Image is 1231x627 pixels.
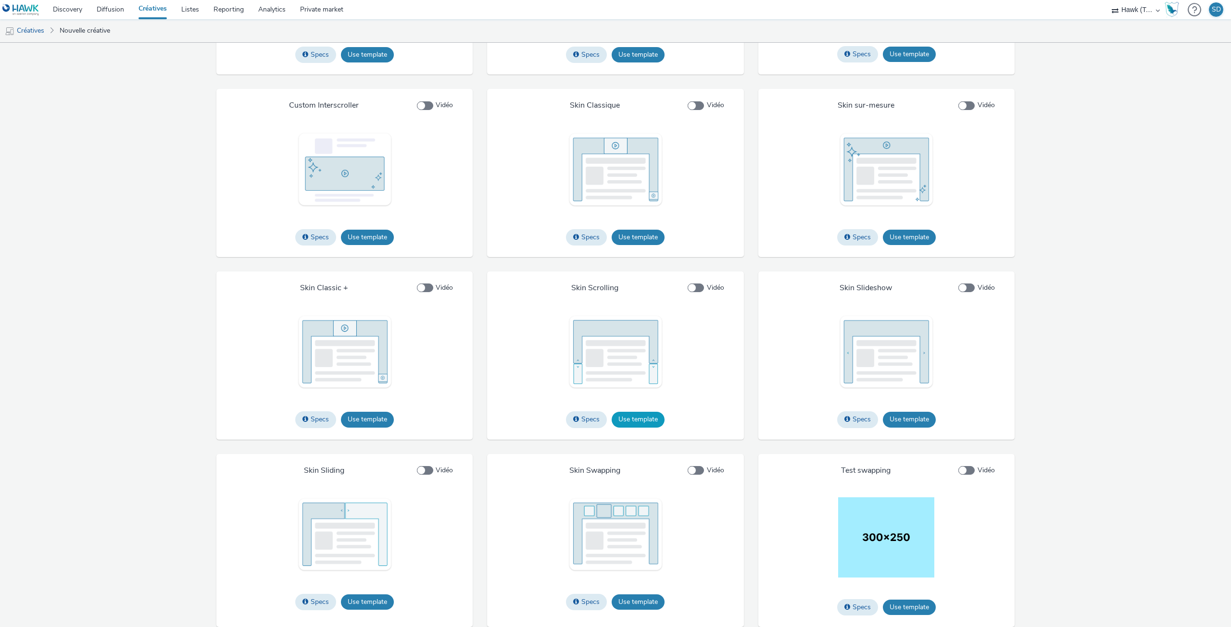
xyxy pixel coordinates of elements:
[566,47,607,63] button: Specs
[612,47,665,62] button: Use template
[436,283,453,293] span: Vidéo
[612,412,665,427] button: Use template
[978,100,995,110] span: Vidéo
[707,466,724,475] span: Vidéo
[289,100,359,111] h4: Custom Interscroller
[567,315,664,390] img: thumbnail of rich media template
[1165,2,1183,17] a: Hawk Academy
[883,600,936,615] button: Use template
[341,594,394,610] button: Use template
[567,132,664,207] img: thumbnail of rich media template
[566,229,607,246] button: Specs
[837,229,878,246] button: Specs
[707,100,724,110] span: Vidéo
[295,594,336,610] button: Specs
[341,412,394,427] button: Use template
[2,4,39,16] img: undefined Logo
[883,412,936,427] button: Use template
[978,283,995,293] span: Vidéo
[838,497,934,578] img: thumbnail of rich media template
[838,132,934,207] img: thumbnail of rich media template
[707,283,724,293] span: Vidéo
[569,466,620,476] h4: Skin Swapping
[297,132,393,207] img: thumbnail of rich media template
[978,466,995,475] span: Vidéo
[55,19,115,42] a: Nouvelle créative
[436,100,453,110] span: Vidéo
[1165,2,1179,17] img: Hawk Academy
[612,594,665,610] button: Use template
[341,230,394,245] button: Use template
[612,230,665,245] button: Use template
[1212,2,1221,17] div: SD
[297,497,393,572] img: thumbnail of rich media template
[341,47,394,62] button: Use template
[566,411,607,428] button: Specs
[837,599,878,615] button: Specs
[566,594,607,610] button: Specs
[571,283,618,294] h4: Skin Scrolling
[838,100,894,111] h4: Skin sur-mesure
[300,283,348,294] h4: Skin Classic +
[297,315,393,390] img: thumbnail of rich media template
[841,466,891,476] h4: Test swapping
[5,26,14,36] img: mobile
[570,100,620,111] h4: Skin Classique
[837,411,878,428] button: Specs
[883,47,936,62] button: Use template
[295,229,336,246] button: Specs
[304,466,344,476] h4: Skin Sliding
[837,46,878,62] button: Specs
[838,315,934,390] img: thumbnail of rich media template
[840,283,892,294] h4: Skin Slideshow
[436,466,453,475] span: Vidéo
[295,411,336,428] button: Specs
[883,230,936,245] button: Use template
[295,47,336,63] button: Specs
[567,497,664,572] img: thumbnail of rich media template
